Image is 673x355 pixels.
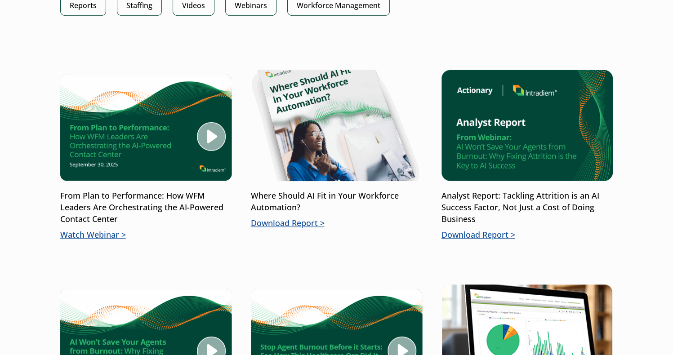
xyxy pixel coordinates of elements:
[251,70,423,181] img: Where Should AI Fit in Your Workforce Automation?
[251,70,423,229] a: Where Should AI Fit in Your Workforce Automation?Where Should AI Fit in Your Workforce Automation...
[441,70,613,241] a: Analyst Report: Tackling Attrition is an AI Success Factor, Not Just a Cost of Doing BusinessDown...
[441,229,613,241] p: Download Report
[60,229,232,241] p: Watch Webinar
[441,190,613,225] p: Analyst Report: Tackling Attrition is an AI Success Factor, Not Just a Cost of Doing Business
[251,190,423,213] p: Where Should AI Fit in Your Workforce Automation?
[60,70,232,241] a: From Plan to Performance: How WFM Leaders Are Orchestrating the AI-Powered Contact CenterWatch We...
[60,190,232,225] p: From Plan to Performance: How WFM Leaders Are Orchestrating the AI-Powered Contact Center
[251,217,423,229] p: Download Report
